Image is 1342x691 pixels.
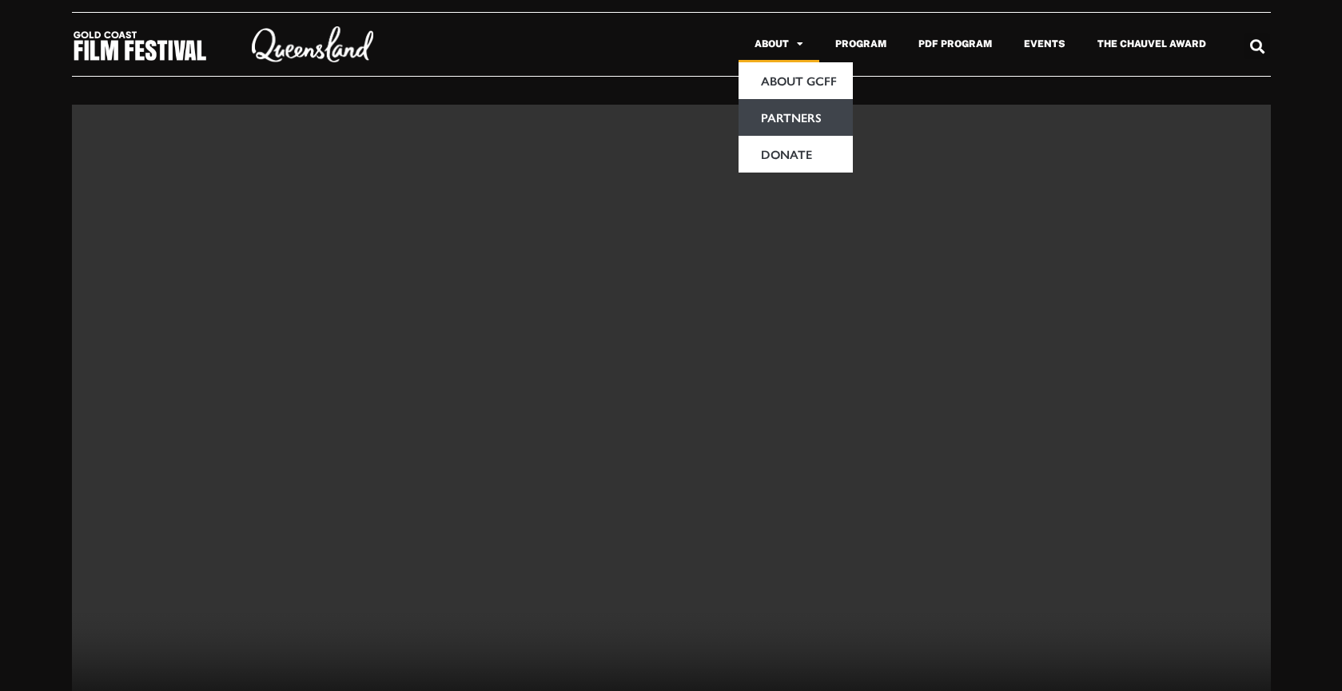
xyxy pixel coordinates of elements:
div: Search [1244,33,1270,59]
a: Partners [739,99,853,136]
nav: Menu [411,26,1222,62]
a: About GCFF [739,62,853,99]
a: Events [1008,26,1081,62]
a: Program [819,26,902,62]
a: PDF Program [902,26,1008,62]
a: The Chauvel Award [1081,26,1222,62]
a: Donate [739,136,853,173]
a: About [739,26,819,62]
